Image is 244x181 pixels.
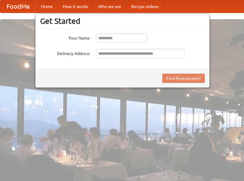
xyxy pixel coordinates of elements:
[40,16,205,26] h3: Get Started
[40,33,90,41] label: Your Name
[0,0,36,13] a: FoodMe
[40,49,90,57] label: Delivery Address
[93,0,126,13] a: Who we are
[58,0,93,13] a: How it works
[36,0,58,13] a: Home
[126,0,163,13] a: Recipe videos
[162,74,205,83] button: Find Restaurants!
